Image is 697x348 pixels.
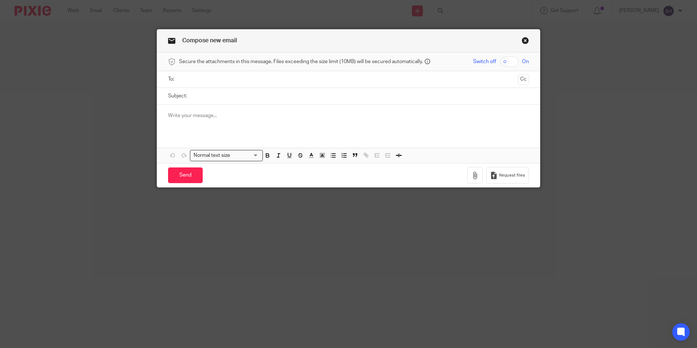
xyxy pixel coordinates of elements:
input: Send [168,167,203,183]
button: Cc [518,74,529,85]
input: Search for option [232,152,258,159]
label: Subject: [168,92,187,100]
span: Secure the attachments in this message. Files exceeding the size limit (10MB) will be secured aut... [179,58,423,65]
span: Request files [499,173,525,178]
span: On [522,58,529,65]
button: Request files [486,167,529,183]
span: Normal text size [192,152,231,159]
span: Compose new email [182,38,237,43]
a: Close this dialog window [522,37,529,47]
label: To: [168,76,176,83]
span: Switch off [473,58,496,65]
div: Search for option [190,150,263,161]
